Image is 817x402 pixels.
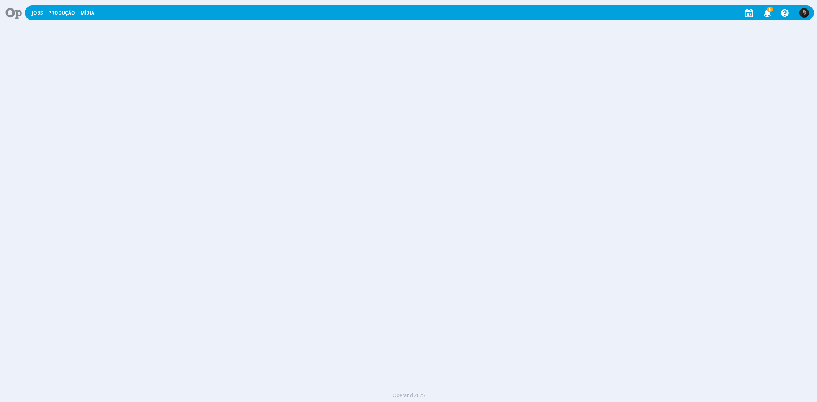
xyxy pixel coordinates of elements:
button: Produção [46,10,77,16]
button: C [799,6,809,20]
a: Mídia [80,10,94,16]
button: 5 [759,6,774,20]
span: 5 [767,7,773,12]
button: Jobs [29,10,45,16]
a: Jobs [32,10,43,16]
a: Produção [48,10,75,16]
button: Mídia [78,10,97,16]
img: C [799,8,809,18]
